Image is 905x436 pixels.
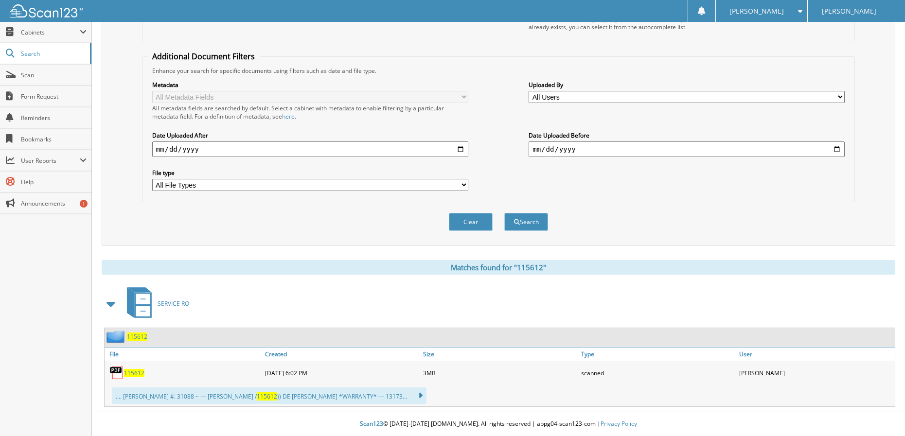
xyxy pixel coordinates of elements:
button: Search [504,213,548,231]
div: [DATE] 6:02 PM [263,363,421,383]
iframe: Chat Widget [856,389,905,436]
span: Announcements [21,199,87,208]
span: User Reports [21,157,80,165]
div: scanned [579,363,737,383]
a: File [105,348,263,361]
a: Created [263,348,421,361]
span: Cabinets [21,28,80,36]
div: [PERSON_NAME] [737,363,895,383]
a: here [282,112,295,121]
span: Scan123 [360,419,383,428]
img: folder2.png [106,331,127,343]
div: Enhance your search for specific documents using filters such as date and file type. [147,67,850,75]
div: 3MB [421,363,579,383]
span: SERVICE RO [158,299,189,308]
span: Search [21,50,85,58]
button: Clear [449,213,493,231]
input: end [529,141,845,157]
label: Date Uploaded After [152,131,468,140]
span: Help [21,178,87,186]
span: Reminders [21,114,87,122]
a: 115612 [127,332,147,341]
a: Privacy Policy [601,419,637,428]
a: Size [421,348,579,361]
label: Uploaded By [529,81,845,89]
a: User [737,348,895,361]
div: Select a cabinet and begin typing the name of the folder you want to search in. If the name match... [529,15,845,31]
input: start [152,141,468,157]
div: All metadata fields are searched by default. Select a cabinet with metadata to enable filtering b... [152,104,468,121]
legend: Additional Document Filters [147,51,260,62]
div: .... [PERSON_NAME] #: 31088 ~ — [PERSON_NAME] / )) DE [PERSON_NAME] *WARRANTY* — 13173... [112,387,426,404]
img: scan123-logo-white.svg [10,4,83,17]
span: Scan [21,71,87,79]
div: © [DATE]-[DATE] [DOMAIN_NAME]. All rights reserved | appg04-scan123-com | [92,412,905,436]
img: PDF.png [109,366,124,380]
span: Bookmarks [21,135,87,143]
a: Type [579,348,737,361]
span: Form Request [21,92,87,101]
label: Metadata [152,81,468,89]
a: 115612 [124,369,144,377]
span: [PERSON_NAME] [729,8,784,14]
div: Matches found for "115612" [102,260,895,275]
a: SERVICE RO [121,284,189,323]
label: File type [152,169,468,177]
span: 115612 [257,392,277,401]
label: Date Uploaded Before [529,131,845,140]
span: [PERSON_NAME] [822,8,876,14]
div: 1 [80,200,88,208]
